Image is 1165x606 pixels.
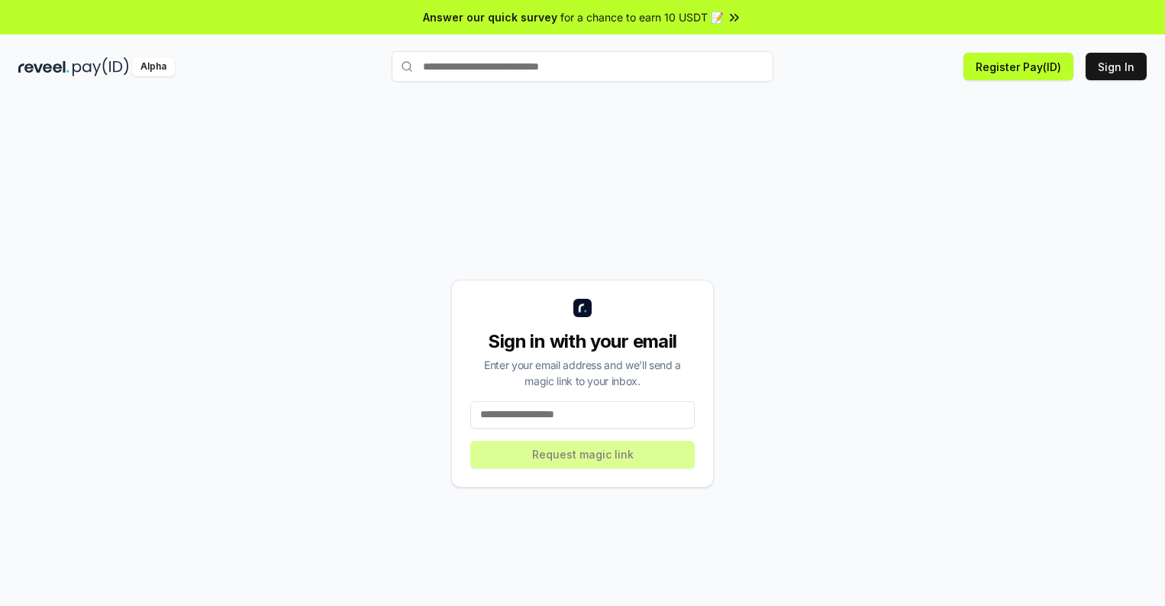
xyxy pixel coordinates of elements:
div: Enter your email address and we’ll send a magic link to your inbox. [470,357,695,389]
span: Answer our quick survey [423,9,557,25]
span: for a chance to earn 10 USDT 📝 [560,9,724,25]
div: Sign in with your email [470,329,695,354]
img: pay_id [73,57,129,76]
img: reveel_dark [18,57,69,76]
img: logo_small [573,299,592,317]
button: Register Pay(ID) [963,53,1073,80]
div: Alpha [132,57,175,76]
button: Sign In [1086,53,1147,80]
